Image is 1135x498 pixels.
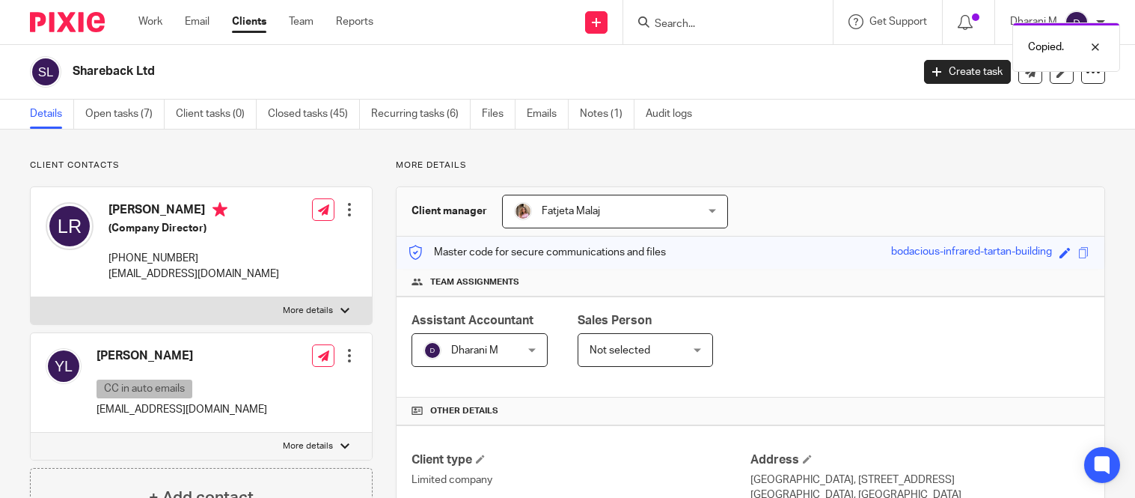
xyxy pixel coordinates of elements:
p: [GEOGRAPHIC_DATA], [STREET_ADDRESS] [750,473,1089,488]
img: MicrosoftTeams-image%20(5).png [514,202,532,220]
a: Files [482,100,516,129]
span: Team assignments [430,276,519,288]
h4: Client type [412,452,750,468]
a: Emails [527,100,569,129]
h4: Address [750,452,1089,468]
h3: Client manager [412,204,487,219]
img: Pixie [30,12,105,32]
a: Closed tasks (45) [268,100,360,129]
a: Audit logs [646,100,703,129]
a: Clients [232,14,266,29]
p: More details [396,160,1105,171]
a: Details [30,100,74,129]
img: svg%3E [30,56,61,88]
h5: (Company Director) [108,221,279,236]
img: svg%3E [423,341,441,359]
h4: [PERSON_NAME] [108,202,279,221]
p: More details [283,440,333,452]
p: [PHONE_NUMBER] [108,251,279,266]
img: svg%3E [46,348,82,384]
span: Assistant Accountant [412,315,533,327]
a: Team [289,14,313,29]
a: Reports [336,14,373,29]
p: Limited company [412,473,750,488]
div: bodacious-infrared-tartan-building [891,244,1052,261]
a: Open tasks (7) [85,100,165,129]
p: [EMAIL_ADDRESS][DOMAIN_NAME] [97,402,267,417]
p: [EMAIL_ADDRESS][DOMAIN_NAME] [108,267,279,282]
a: Create task [924,60,1011,84]
p: CC in auto emails [97,380,192,398]
p: Client contacts [30,160,373,171]
p: Master code for secure communications and files [408,245,666,260]
span: Dharani M [451,345,498,356]
img: svg%3E [46,202,94,250]
span: Other details [430,405,498,417]
p: More details [283,305,333,317]
a: Email [185,14,209,29]
p: Copied. [1028,40,1064,55]
h4: [PERSON_NAME] [97,348,267,364]
span: Not selected [590,345,650,356]
span: Sales Person [578,315,652,327]
i: Primary [212,202,227,217]
a: Work [138,14,162,29]
h2: Shareback Ltd [73,64,735,79]
a: Recurring tasks (6) [371,100,471,129]
a: Notes (1) [580,100,634,129]
img: svg%3E [1065,10,1089,34]
a: Client tasks (0) [176,100,257,129]
span: Fatjeta Malaj [542,206,600,216]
